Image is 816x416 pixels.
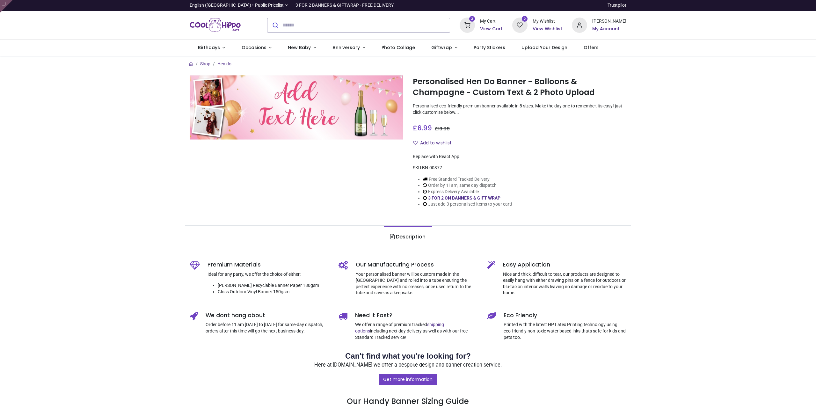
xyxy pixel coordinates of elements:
a: 2 [460,22,475,27]
a: 0 [512,22,528,27]
a: Anniversary [324,40,373,56]
p: Here at [DOMAIN_NAME] we offer a bespoke design and banner creation service. [190,361,626,369]
li: Express Delivery Available [423,189,512,195]
div: My Cart [480,18,503,25]
sup: 0 [522,16,528,22]
p: We offer a range of premium tracked including next day delivery as well as with our free Standard... [355,322,478,340]
span: Giftwrap [431,44,452,51]
span: £ [435,126,450,132]
a: Hen do [217,61,231,66]
a: Get more information [379,374,437,385]
img: Cool Hippo [190,16,241,34]
a: Giftwrap [423,40,465,56]
span: Anniversary [332,44,360,51]
a: Description [384,226,432,248]
p: Personalised eco-friendly premium banner available in 8 sizes. Make the day one to remember, its ... [413,103,626,115]
span: New Baby [288,44,311,51]
span: £ [413,123,432,133]
a: Birthdays [190,40,233,56]
button: Submit [267,18,282,32]
h3: Our Handy Banner Sizing Guide [190,374,626,407]
a: 3 FOR 2 ON BANNERS & GIFT WRAP [428,195,500,201]
p: Printed with the latest HP Latex Printing technology using eco-friendly non-toxic water based ink... [504,322,626,340]
p: Ideal for any party, we offer the choice of either: [208,271,329,278]
div: My Wishlist [533,18,562,25]
a: New Baby [280,40,324,56]
span: Photo Collage [382,44,415,51]
h5: Easy Application [503,261,626,269]
p: Your personalised banner will be custom made in the [GEOGRAPHIC_DATA] and rolled into a tube ensu... [356,271,478,296]
div: Replace with React App. [413,154,626,160]
h5: Eco Friendly [504,311,626,319]
span: Party Stickers [474,44,505,51]
div: [PERSON_NAME] [592,18,626,25]
div: 3 FOR 2 BANNERS & GIFTWRAP - FREE DELIVERY [295,2,394,9]
sup: 2 [469,16,475,22]
a: Occasions [233,40,280,56]
p: Order before 11 am [DATE] to [DATE] for same-day dispatch, orders after this time will go the nex... [206,322,329,334]
span: Upload Your Design [521,44,567,51]
h5: Our Manufacturing Process [356,261,478,269]
h5: Premium Materials [208,261,329,269]
a: Logo of Cool Hippo [190,16,241,34]
img: Personalised Hen Do Banner - Balloons & Champagne - Custom Text & 2 Photo Upload [190,75,403,140]
li: Free Standard Tracked Delivery [423,176,512,183]
a: Trustpilot [608,2,626,9]
span: BN-00377 [422,165,442,170]
h2: Can't find what you're looking for? [190,351,626,361]
i: Add to wishlist [413,141,418,145]
li: Just add 3 personalised items to your cart! [423,201,512,208]
button: Add to wishlistAdd to wishlist [413,138,457,149]
a: English ([GEOGRAPHIC_DATA]) •Public Pricelist [190,2,288,9]
li: Order by 11am, same day dispatch [423,182,512,189]
p: Nice and thick, difficult to tear, our products are designed to easily hang with either drawing p... [503,271,626,296]
a: My Account [592,26,626,32]
a: View Wishlist [533,26,562,32]
a: View Cart [480,26,503,32]
span: Public Pricelist [255,2,284,9]
h5: Need it Fast? [355,311,478,319]
span: 6.99 [417,123,432,133]
span: Birthdays [198,44,220,51]
li: [PERSON_NAME] Recyclable Banner Paper 180gsm [218,282,329,289]
li: Gloss Outdoor Vinyl Banner 150gsm [218,289,329,295]
div: SKU: [413,165,626,171]
h1: Personalised Hen Do Banner - Balloons & Champagne - Custom Text & 2 Photo Upload [413,76,626,98]
h5: We dont hang about [206,311,329,319]
a: Shop [200,61,210,66]
span: Occasions [242,44,266,51]
span: 13.98 [438,126,450,132]
span: Offers [584,44,599,51]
